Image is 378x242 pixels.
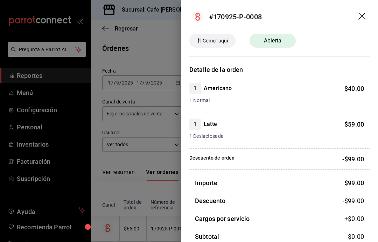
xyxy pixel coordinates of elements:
h3: Subtotal [195,232,219,241]
span: +$ 0.00 [344,214,364,223]
span: Comer aquí [200,37,231,45]
button: drag [358,13,367,21]
span: $ 0.00 [348,233,364,240]
p: -$99.00 [342,154,364,164]
span: -$99.00 [343,196,364,206]
h3: Cargos por servicio [195,214,250,223]
h3: Descuento [195,196,225,206]
span: Abierta [260,36,286,45]
h3: Importe [195,178,217,188]
p: Descuento de orden [189,154,234,164]
span: 1 Normal [189,97,364,104]
span: 1 Deslactosada [189,133,364,140]
span: 1 [189,120,201,128]
span: 1 [189,84,201,93]
span: $ 59.00 [344,121,364,128]
span: $ 99.00 [344,179,364,187]
div: #170925-P-0008 [209,12,262,22]
h3: Detalle de la orden [189,65,370,74]
h4: Americano [204,84,232,93]
h4: Latte [204,120,217,128]
span: $ 40.00 [344,85,364,92]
